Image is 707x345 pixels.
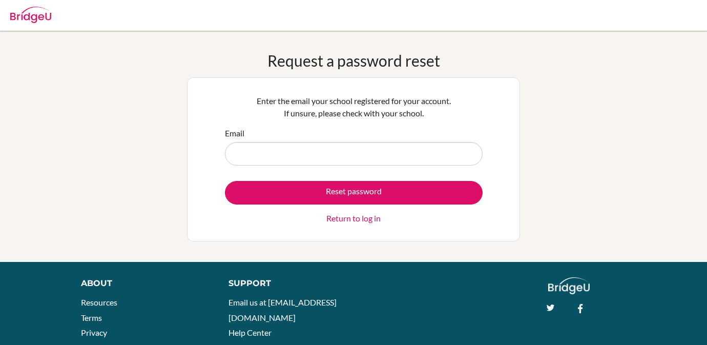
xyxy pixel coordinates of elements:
[81,297,117,307] a: Resources
[225,127,244,139] label: Email
[225,95,483,119] p: Enter the email your school registered for your account. If unsure, please check with your school.
[267,51,440,70] h1: Request a password reset
[81,313,102,322] a: Terms
[225,181,483,205] button: Reset password
[81,328,107,337] a: Privacy
[228,297,337,322] a: Email us at [EMAIL_ADDRESS][DOMAIN_NAME]
[81,277,206,290] div: About
[10,7,51,23] img: Bridge-U
[326,212,381,225] a: Return to log in
[228,277,343,290] div: Support
[228,328,272,337] a: Help Center
[548,277,590,294] img: logo_white@2x-f4f0deed5e89b7ecb1c2cc34c3e3d731f90f0f143d5ea2071677605dd97b5244.png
